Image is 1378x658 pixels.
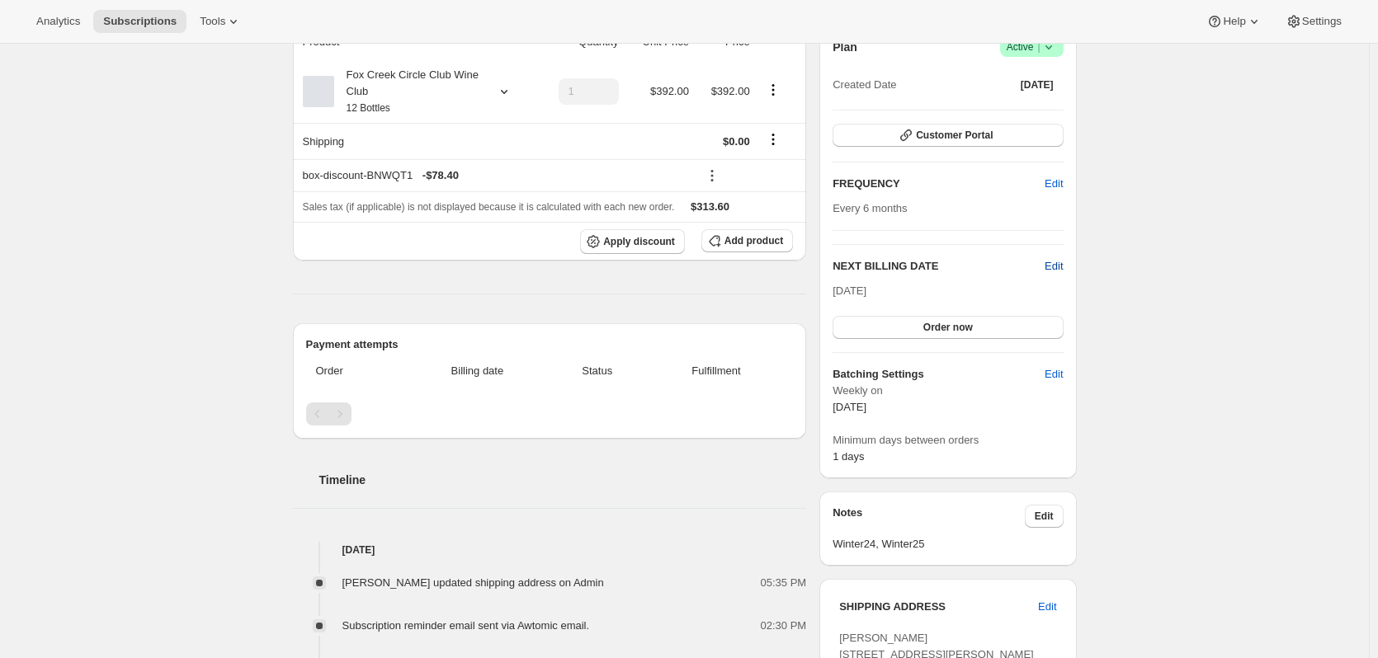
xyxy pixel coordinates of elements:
[760,130,786,148] button: Shipping actions
[833,39,857,55] h2: Plan
[603,235,675,248] span: Apply discount
[833,432,1063,449] span: Minimum days between orders
[1302,15,1342,28] span: Settings
[36,15,80,28] span: Analytics
[761,575,807,591] span: 05:35 PM
[319,472,807,488] h2: Timeline
[1038,599,1056,615] span: Edit
[833,366,1045,383] h6: Batching Settings
[306,336,794,353] h2: Payment attempts
[422,167,459,184] span: - $78.40
[760,81,786,99] button: Product actions
[1025,505,1064,528] button: Edit
[303,167,689,184] div: box-discount-BNWQT1
[1037,40,1040,54] span: |
[649,363,783,379] span: Fulfillment
[200,15,225,28] span: Tools
[555,363,639,379] span: Status
[833,383,1063,399] span: Weekly on
[190,10,252,33] button: Tools
[1276,10,1352,33] button: Settings
[1035,510,1054,523] span: Edit
[1045,366,1063,383] span: Edit
[1045,176,1063,192] span: Edit
[833,202,907,214] span: Every 6 months
[724,234,783,247] span: Add product
[833,77,896,93] span: Created Date
[833,505,1025,528] h3: Notes
[916,129,993,142] span: Customer Portal
[1021,78,1054,92] span: [DATE]
[1045,258,1063,275] button: Edit
[833,124,1063,147] button: Customer Portal
[833,450,864,463] span: 1 days
[833,536,1063,552] span: Winter24, Winter25
[293,123,536,159] th: Shipping
[711,85,750,97] span: $392.00
[833,284,866,297] span: [DATE]
[833,401,866,413] span: [DATE]
[691,200,729,213] span: $313.60
[306,353,405,389] th: Order
[347,102,390,114] small: 12 Bottles
[1028,594,1066,620] button: Edit
[761,618,807,634] span: 02:30 PM
[306,402,794,425] nav: Pagination
[923,321,973,334] span: Order now
[1035,361,1073,388] button: Edit
[580,229,685,254] button: Apply discount
[1196,10,1272,33] button: Help
[342,576,604,589] span: [PERSON_NAME] updated shipping address on Admin
[833,316,1063,339] button: Order now
[701,229,793,252] button: Add product
[1007,39,1057,55] span: Active
[833,258,1045,275] h2: NEXT BILLING DATE
[342,619,590,632] span: Subscription reminder email sent via Awtomic email.
[1035,171,1073,197] button: Edit
[1011,73,1064,96] button: [DATE]
[839,599,1038,615] h3: SHIPPING ADDRESS
[1223,15,1245,28] span: Help
[303,201,675,213] span: Sales tax (if applicable) is not displayed because it is calculated with each new order.
[334,67,483,116] div: Fox Creek Circle Club Wine Club
[650,85,689,97] span: $392.00
[833,176,1045,192] h2: FREQUENCY
[26,10,90,33] button: Analytics
[103,15,177,28] span: Subscriptions
[723,135,750,148] span: $0.00
[409,363,545,379] span: Billing date
[293,542,807,558] h4: [DATE]
[93,10,186,33] button: Subscriptions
